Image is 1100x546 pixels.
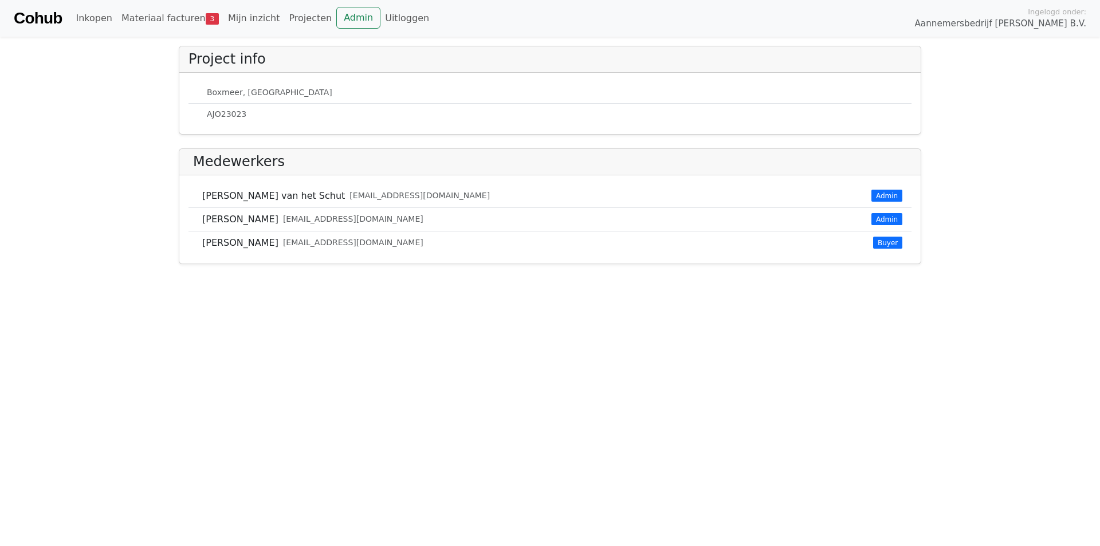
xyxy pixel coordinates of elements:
a: Uitloggen [380,7,434,30]
a: Mijn inzicht [223,7,285,30]
a: Cohub [14,5,62,32]
a: Admin [336,7,380,29]
a: Materiaal facturen3 [117,7,223,30]
small: [EMAIL_ADDRESS][DOMAIN_NAME] [283,213,423,225]
a: Inkopen [71,7,116,30]
small: [EMAIL_ADDRESS][DOMAIN_NAME] [283,237,423,249]
small: [EMAIL_ADDRESS][DOMAIN_NAME] [349,190,490,202]
span: Buyer [873,237,902,248]
span: [PERSON_NAME] van het Schut [202,189,345,203]
span: Aannemersbedrijf [PERSON_NAME] B.V. [914,17,1086,30]
small: Boxmeer, [GEOGRAPHIC_DATA] [207,87,332,99]
span: Admin [871,213,902,225]
span: [PERSON_NAME] [202,213,278,226]
small: AJO23023 [207,108,246,120]
h4: Project info [188,51,266,68]
h4: Medewerkers [193,154,285,170]
span: 3 [206,13,219,25]
a: Projecten [284,7,336,30]
span: Ingelogd onder: [1028,6,1086,17]
span: [PERSON_NAME] [202,236,278,250]
span: Admin [871,190,902,201]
